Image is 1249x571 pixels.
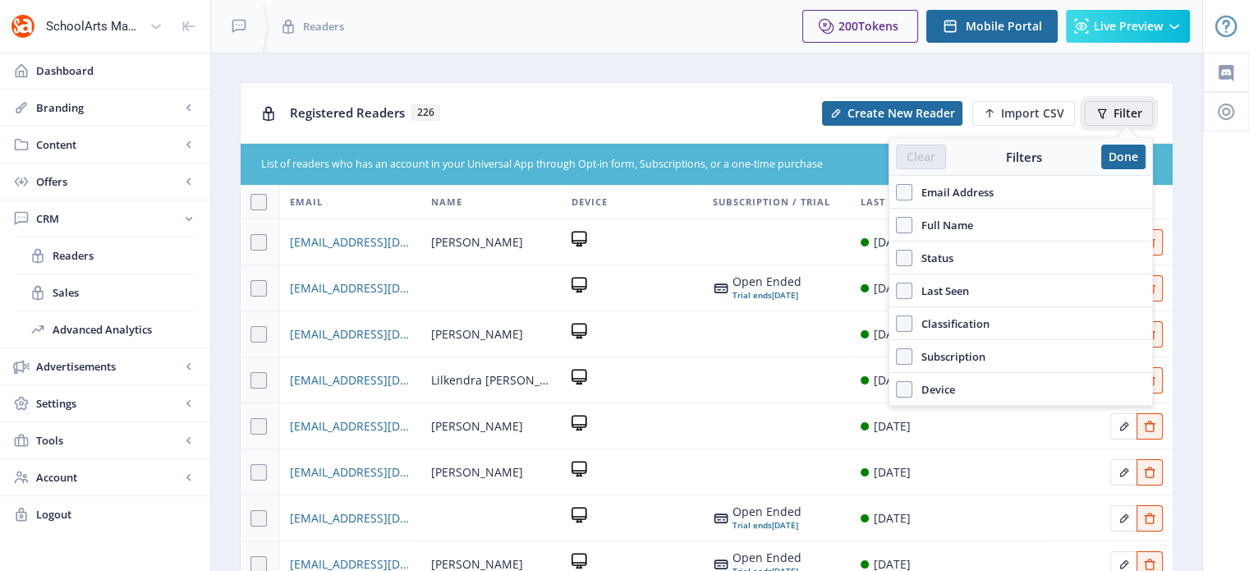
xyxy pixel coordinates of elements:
div: [DATE] [874,463,911,482]
span: Account [36,469,181,486]
span: Create New Reader [847,107,955,120]
div: SchoolArts Magazine [46,8,143,44]
a: Edit page [1136,463,1163,478]
span: Name [431,192,462,212]
div: [DATE] [874,417,911,436]
span: Offers [36,173,181,190]
span: Readers [303,18,344,35]
a: New page [962,101,1075,126]
span: Live Preview [1094,20,1163,33]
a: [EMAIL_ADDRESS][DOMAIN_NAME] [290,325,411,344]
div: [DATE] [732,288,801,302]
span: Tools [36,432,181,449]
a: [EMAIL_ADDRESS][DOMAIN_NAME] [290,371,411,390]
a: Edit page [1110,555,1136,570]
span: Tokens [858,18,898,34]
div: [DATE] [874,509,911,528]
span: Device [572,192,608,212]
div: List of readers who has an account in your Universal App through Opt-in form, Subscriptions, or a... [261,157,1054,173]
a: Edit page [1110,509,1136,524]
button: Create New Reader [822,101,962,126]
a: [EMAIL_ADDRESS][DOMAIN_NAME] [290,279,411,298]
span: Filter [1114,107,1142,120]
button: Filter [1085,101,1153,126]
span: Classification [912,314,990,334]
div: [DATE] [874,279,911,298]
span: 226 [411,104,440,121]
a: Edit page [1136,509,1163,524]
span: Last Seen [912,281,969,301]
span: Email [290,192,323,212]
span: Settings [36,395,181,412]
div: Filters [946,149,1101,165]
a: Edit page [1136,417,1163,432]
div: [DATE] [874,371,911,390]
span: Dashboard [36,62,197,79]
span: Advanced Analytics [53,321,194,338]
span: Trial ends [732,519,772,531]
button: Mobile Portal [926,10,1058,43]
img: properties.app_icon.png [10,13,36,39]
span: Full Name [912,215,973,235]
a: Edit page [1136,555,1163,570]
span: Subscription [912,347,985,366]
div: Open Ended [732,275,801,288]
button: Clear [896,145,946,169]
span: [PERSON_NAME] [431,463,523,482]
span: [PERSON_NAME] [431,325,523,344]
span: Subscription / Trial [713,192,830,212]
a: [EMAIL_ADDRESS][DOMAIN_NAME] [290,233,411,252]
span: Branding [36,99,181,116]
div: [DATE] [732,518,801,532]
a: New page [812,101,962,126]
button: Import CSV [972,101,1075,126]
a: Edit page [1110,417,1136,432]
span: Device [912,380,955,399]
button: Done [1101,145,1146,169]
span: Registered Readers [290,104,405,121]
span: Advertisements [36,358,181,375]
span: Lilkendra [PERSON_NAME] [431,371,552,390]
a: Readers [16,237,194,274]
span: CRM [36,210,181,227]
span: [PERSON_NAME] [431,417,523,436]
span: Last Seen [861,192,914,212]
a: Sales [16,274,194,311]
span: Import CSV [1001,107,1064,120]
a: [EMAIL_ADDRESS][DOMAIN_NAME] [290,463,411,482]
div: Open Ended [732,505,801,518]
button: Live Preview [1066,10,1190,43]
a: [EMAIL_ADDRESS][DOMAIN_NAME] [290,509,411,528]
span: [PERSON_NAME] [431,233,523,252]
a: Edit page [1110,463,1136,478]
button: 200Tokens [802,10,918,43]
div: [DATE] [874,233,911,252]
span: Logout [36,506,197,523]
span: Sales [53,284,194,301]
span: Trial ends [732,289,772,301]
span: Content [36,136,181,153]
div: [DATE] [874,325,911,344]
span: Readers [53,247,194,264]
div: Open Ended [732,551,801,564]
span: Mobile Portal [966,20,1042,33]
a: Advanced Analytics [16,311,194,348]
span: Status [912,248,953,268]
a: [EMAIL_ADDRESS][DOMAIN_NAME] [290,417,411,436]
span: Email Address [912,182,994,202]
